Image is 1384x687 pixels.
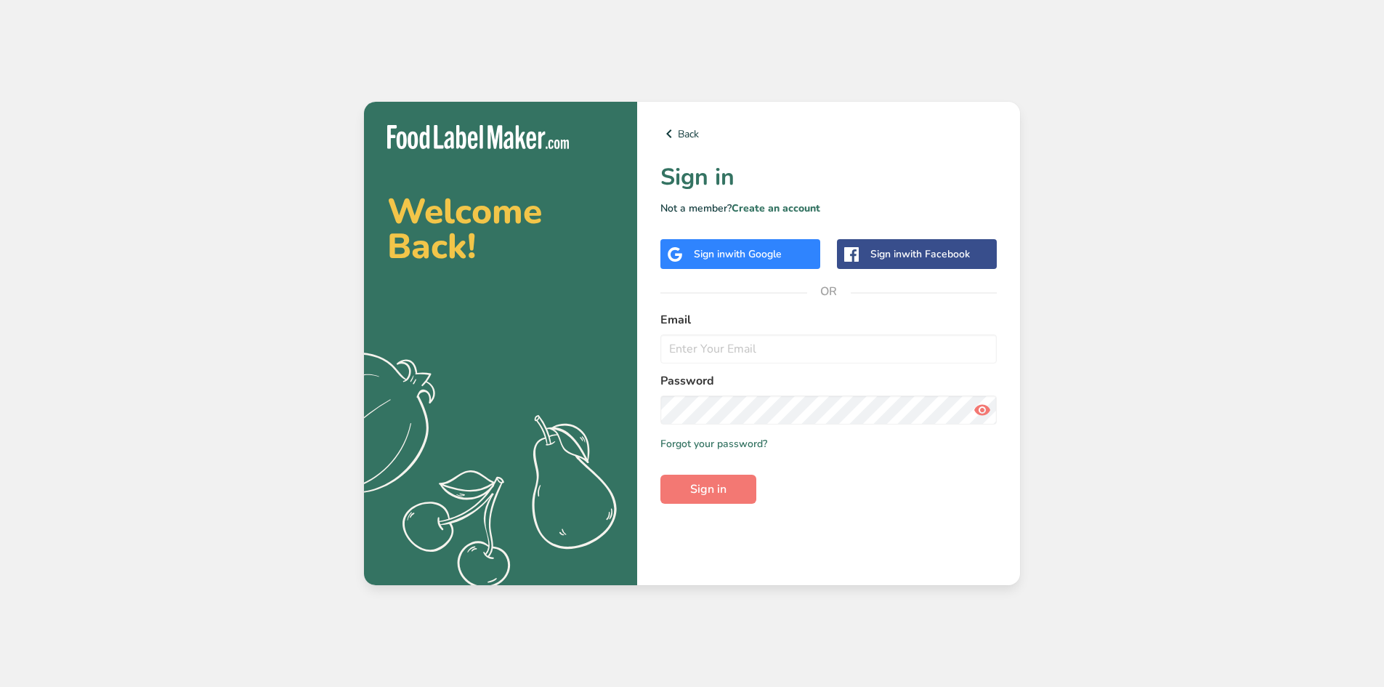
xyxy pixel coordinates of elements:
a: Back [660,125,997,142]
p: Not a member? [660,201,997,216]
a: Forgot your password? [660,436,767,451]
span: with Google [725,247,782,261]
label: Password [660,372,997,390]
h1: Sign in [660,160,997,195]
button: Sign in [660,475,756,504]
div: Sign in [870,246,970,262]
img: Food Label Maker [387,125,569,149]
span: Sign in [690,481,727,498]
label: Email [660,311,997,329]
div: Sign in [694,246,782,262]
span: OR [807,270,851,313]
h2: Welcome Back! [387,194,614,264]
input: Enter Your Email [660,334,997,363]
a: Create an account [732,201,820,215]
span: with Facebook [902,247,970,261]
